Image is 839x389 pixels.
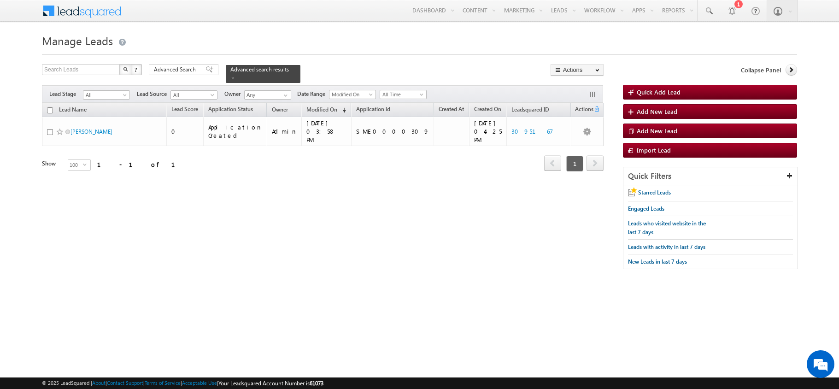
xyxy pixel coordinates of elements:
span: ? [135,65,139,73]
span: 1 [566,156,583,171]
span: select [83,162,90,166]
span: Add New Lead [637,127,677,135]
div: 0 [171,127,199,136]
span: (sorted descending) [339,106,346,114]
span: Owner [272,106,288,113]
a: Terms of Service [145,380,181,386]
span: Date Range [297,90,329,98]
span: 100 [68,160,83,170]
a: Created At [434,104,469,116]
a: All [83,90,130,100]
span: New Leads in last 7 days [628,258,687,265]
span: Advanced search results [230,66,289,73]
span: Owner [224,90,244,98]
button: Actions [551,64,604,76]
span: Created At [439,106,464,112]
span: All [83,91,127,99]
a: Application id [352,104,395,116]
span: Application Status [208,106,253,112]
a: Modified On [329,90,376,99]
a: Acceptable Use [182,380,217,386]
input: Check all records [47,107,53,113]
span: Actions [571,104,593,116]
span: Lead Source [137,90,170,98]
span: Collapse Panel [741,66,781,74]
span: © 2025 LeadSquared | | | | | [42,379,323,388]
div: Quick Filters [623,167,798,185]
div: Application Created [208,123,263,140]
a: All Time [380,90,427,99]
a: Leadsquared ID [507,105,554,117]
img: Search [123,67,128,71]
span: Import Lead [637,146,671,154]
a: [PERSON_NAME] [70,128,112,135]
a: Contact Support [107,380,143,386]
span: Created On [474,106,501,112]
div: 1 - 1 of 1 [97,159,186,170]
a: Lead Name [54,105,91,117]
span: 61073 [310,380,323,387]
a: Lead Score [167,104,203,116]
a: 3095167 [511,127,553,135]
a: Modified On (sorted descending) [302,104,351,116]
span: Modified On [329,90,373,99]
span: Lead Stage [49,90,83,98]
span: Engaged Leads [628,205,664,212]
span: Manage Leads [42,33,113,48]
div: [DATE] 04:25 PM [474,119,502,144]
div: SME0000309 [356,127,429,136]
a: prev [544,156,561,171]
a: next [587,156,604,171]
span: Quick Add Lead [637,88,681,96]
span: Application id [356,106,390,112]
span: Leads who visited website in the last 7 days [628,220,706,236]
span: All Time [380,90,424,99]
span: next [587,155,604,171]
span: Leads with activity in last 7 days [628,243,705,250]
span: Modified On [306,106,337,113]
div: Show [42,159,60,168]
button: ? [131,64,142,75]
a: Application Status [204,104,258,116]
span: All [171,91,215,99]
span: Add New Lead [637,107,677,115]
span: Starred Leads [638,189,671,196]
a: Created On [469,104,506,116]
span: prev [544,155,561,171]
span: Your Leadsquared Account Number is [218,380,323,387]
a: All [170,90,217,100]
div: Admin [272,127,298,136]
span: Lead Score [171,106,198,112]
a: Show All Items [279,91,290,100]
span: Advanced Search [154,65,199,74]
input: Type to Search [244,90,291,100]
div: [DATE] 03:58 PM [306,119,347,144]
a: About [92,380,106,386]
